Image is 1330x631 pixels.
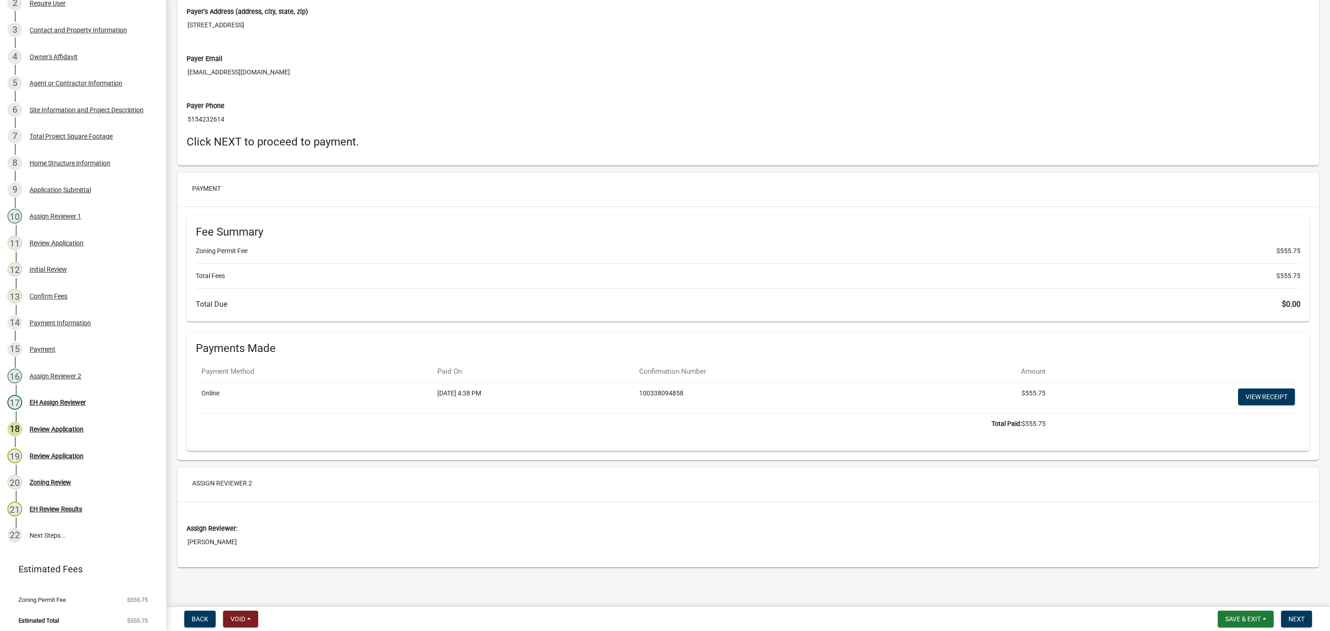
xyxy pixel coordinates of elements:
div: 22 [7,528,22,543]
th: Payment Method [196,361,432,382]
span: Zoning Permit Fee [18,597,66,603]
label: Assign Reviewer: [187,526,237,532]
li: Zoning Permit Fee [196,246,1300,256]
a: Estimated Fees [7,560,151,578]
div: 19 [7,449,22,463]
span: $555.75 [1276,271,1300,281]
button: Back [184,611,216,627]
span: $555.75 [127,597,148,603]
label: Payer's Address (address, city, state, zip) [187,9,308,15]
div: 15 [7,342,22,357]
button: Payment [185,180,228,197]
div: Owner's Affidavit [30,54,78,60]
div: 11 [7,236,22,250]
div: 10 [7,209,22,224]
div: 21 [7,502,22,516]
span: Save & Exit [1225,615,1261,623]
div: EH Review Results [30,506,82,512]
div: Review Application [30,240,84,246]
div: Application Submittal [30,187,91,193]
div: 9 [7,182,22,197]
span: $555.75 [1276,246,1300,256]
span: Estimated Total [18,618,59,624]
b: Total Paid: [991,420,1022,427]
div: 3 [7,23,22,37]
div: Contact and Property Information [30,27,127,33]
th: Paid On [432,361,634,382]
span: $0.00 [1282,300,1300,309]
div: Site Information and Project Description [30,107,144,113]
div: Zoning Review [30,479,71,485]
div: 13 [7,289,22,303]
label: Payer Email [187,56,223,62]
button: Save & Exit [1218,611,1274,627]
td: Online [196,382,432,413]
div: Home Structure Information [30,160,110,166]
div: Payment Information [30,320,91,326]
span: Back [192,615,208,623]
div: Assign Reviewer 1 [30,213,81,219]
button: Next [1281,611,1312,627]
h6: Total Due [196,300,1300,309]
div: 5 [7,76,22,91]
div: 14 [7,315,22,330]
td: $555.75 [196,413,1051,434]
div: Confirm Fees [30,293,67,299]
td: 100338094858 [634,382,920,413]
div: 4 [7,49,22,64]
div: 18 [7,422,22,437]
button: Void [223,611,258,627]
h6: Payments Made [196,342,1300,355]
td: $555.75 [920,382,1051,413]
a: View receipt [1238,388,1295,405]
div: 12 [7,262,22,277]
th: Confirmation Number [634,361,920,382]
h4: Click NEXT to proceed to payment. [187,135,1310,149]
span: $555.75 [127,618,148,624]
div: Review Application [30,453,84,459]
div: Initial Review [30,266,67,273]
span: Void [230,615,245,623]
label: Payer Phone [187,103,224,109]
div: Assign Reviewer 2 [30,373,81,379]
button: Assign Reviewer 2 [185,475,260,491]
div: Total Project Square Footage [30,133,113,140]
div: Agent or Contractor Information [30,80,122,86]
th: Amount [920,361,1051,382]
h6: Fee Summary [196,225,1300,239]
div: EH Assign Reviewer [30,399,86,406]
div: Review Application [30,426,84,432]
div: 7 [7,129,22,144]
span: Next [1288,615,1305,623]
div: 17 [7,395,22,410]
td: [DATE] 4:38 PM [432,382,634,413]
div: 8 [7,156,22,170]
li: Total Fees [196,271,1300,281]
div: 6 [7,103,22,117]
div: Payment [30,346,55,352]
div: 16 [7,369,22,383]
div: 20 [7,475,22,490]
